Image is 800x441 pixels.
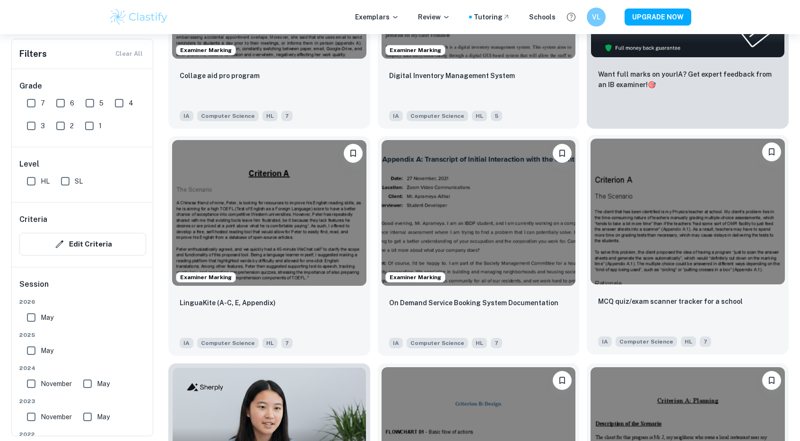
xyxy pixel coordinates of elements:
p: LinguaKite (A-C, E, Appendix) [180,298,276,308]
button: VL [587,8,606,26]
a: Tutoring [474,12,510,22]
span: HL [41,176,50,186]
span: IA [180,111,193,121]
p: Digital Inventory Management System [389,71,515,81]
span: 🎯 [648,81,656,88]
span: Examiner Marking [176,46,235,54]
p: On Demand Service Booking System Documentation [389,298,558,308]
span: 3 [41,121,45,131]
button: Bookmark [344,144,363,163]
span: 2024 [19,364,146,372]
p: MCQ quiz/exam scanner tracker for a school [598,296,743,307]
span: 5 [99,98,104,108]
span: May [97,412,110,422]
span: 2022 [19,430,146,439]
span: Examiner Marking [386,273,445,282]
span: 6 [70,98,74,108]
span: HL [472,338,487,348]
button: Help and Feedback [563,9,579,25]
p: Want full marks on your IA ? Get expert feedback from an IB examiner! [598,69,777,90]
span: November [41,379,72,389]
a: Examiner MarkingBookmarkOn Demand Service Booking System DocumentationIAComputer ScienceHL7 [378,136,580,356]
span: Computer Science [616,336,677,347]
h6: VL [591,12,602,22]
span: IA [180,338,193,348]
span: May [41,345,53,356]
span: SL [75,176,83,186]
span: Computer Science [197,338,259,348]
span: May [41,312,53,323]
span: Examiner Marking [386,46,445,54]
span: 7 [41,98,45,108]
img: Computer Science IA example thumbnail: On Demand Service Booking System Documen [382,140,576,286]
span: HL [681,336,696,347]
button: UPGRADE NOW [625,9,691,26]
a: BookmarkMCQ quiz/exam scanner tracker for a schoolIAComputer ScienceHL7 [587,136,789,356]
span: Computer Science [407,338,468,348]
button: Bookmark [762,371,781,390]
span: 2023 [19,397,146,406]
p: Collage aid pro program [180,71,260,81]
span: 2025 [19,331,146,339]
span: IA [389,111,403,121]
p: Review [418,12,450,22]
span: IA [389,338,403,348]
button: Bookmark [553,144,572,163]
img: Computer Science IA example thumbnail: LinguaKite (A-C, E, Appendix) [172,140,366,286]
span: Examiner Marking [176,273,235,282]
button: Bookmark [553,371,572,390]
span: Computer Science [407,111,468,121]
span: HL [472,111,487,121]
button: Edit Criteria [19,233,146,256]
h6: Level [19,159,146,170]
span: HL [262,111,278,121]
h6: Criteria [19,214,47,225]
span: 7 [281,338,293,348]
span: HL [262,338,278,348]
span: 1 [99,121,102,131]
h6: Grade [19,80,146,92]
span: May [97,379,110,389]
span: 4 [129,98,133,108]
span: 5 [491,111,502,121]
h6: Filters [19,47,47,61]
img: Computer Science IA example thumbnail: MCQ quiz/exam scanner tracker for a scho [591,139,785,284]
p: Exemplars [355,12,399,22]
span: 7 [281,111,293,121]
h6: Session [19,279,146,298]
span: IA [598,336,612,347]
span: 2026 [19,298,146,306]
span: 7 [491,338,502,348]
a: Schools [529,12,556,22]
img: Clastify logo [109,8,169,26]
span: 7 [700,336,711,347]
span: November [41,412,72,422]
button: Bookmark [762,142,781,161]
span: 2 [70,121,74,131]
a: Examiner MarkingBookmarkLinguaKite (A-C, E, Appendix)IAComputer ScienceHL7 [168,136,370,356]
span: Computer Science [197,111,259,121]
